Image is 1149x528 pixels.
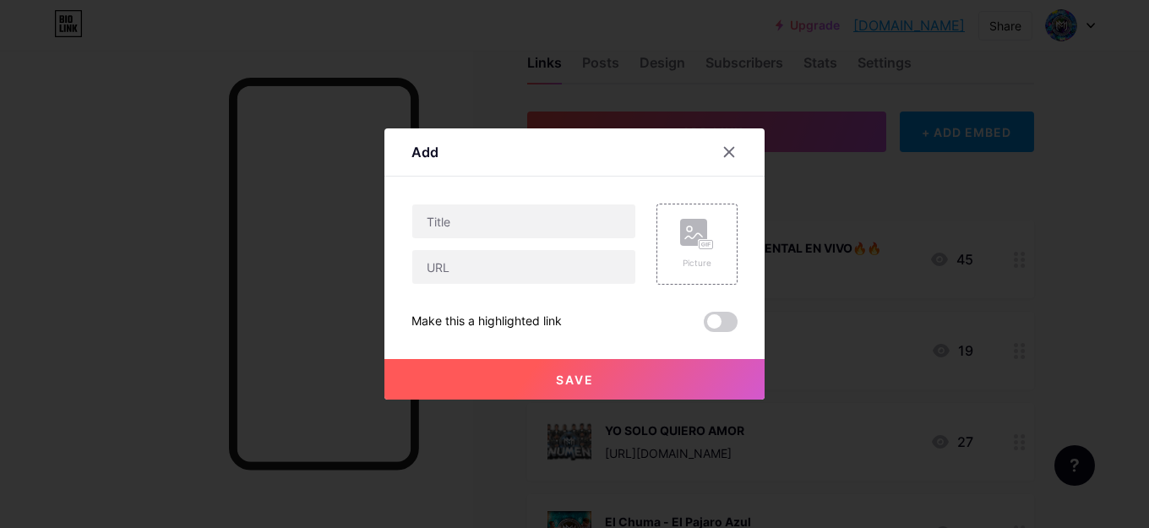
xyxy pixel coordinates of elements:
input: URL [412,250,635,284]
div: Add [411,142,438,162]
span: Save [556,373,594,387]
input: Title [412,204,635,238]
div: Make this a highlighted link [411,312,562,332]
button: Save [384,359,765,400]
div: Picture [680,257,714,269]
